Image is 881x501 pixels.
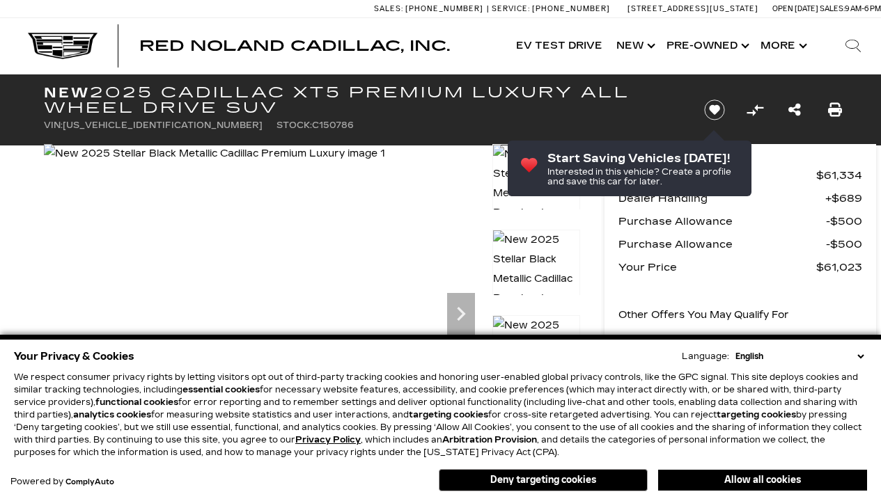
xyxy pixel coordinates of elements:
[28,33,98,59] img: Cadillac Dark Logo with Cadillac White Text
[532,4,610,13] span: [PHONE_NUMBER]
[618,166,816,185] span: MSRP
[439,469,648,491] button: Deny targeting cookies
[65,478,114,486] a: ComplyAuto
[492,230,580,328] img: New 2025 Stellar Black Metallic Cadillac Premium Luxury image 2
[44,85,681,116] h1: 2025 Cadillac XT5 Premium Luxury All Wheel Drive SUV
[618,234,862,254] a: Purchase Allowance $500
[139,38,450,54] span: Red Noland Cadillac, Inc.
[660,18,754,74] a: Pre-Owned
[682,352,729,360] div: Language:
[826,212,862,231] span: $500
[492,144,580,243] img: New 2025 Stellar Black Metallic Cadillac Premium Luxury image 1
[788,100,801,120] a: Share this New 2025 Cadillac XT5 Premium Luxury All Wheel Drive SUV
[826,234,862,254] span: $500
[627,4,758,13] a: [STREET_ADDRESS][US_STATE]
[492,315,580,414] img: New 2025 Stellar Black Metallic Cadillac Premium Luxury image 3
[732,350,867,363] select: Language Select
[95,397,178,407] strong: functional cookies
[405,4,483,13] span: [PHONE_NUMBER]
[772,4,818,13] span: Open [DATE]
[717,410,796,420] strong: targeting cookies
[618,212,862,231] a: Purchase Allowance $500
[374,4,403,13] span: Sales:
[618,257,816,277] span: Your Price
[447,293,475,335] div: Next
[44,84,90,101] strong: New
[295,435,361,445] a: Privacy Policy
[487,5,614,13] a: Service: [PHONE_NUMBER]
[44,144,385,164] img: New 2025 Stellar Black Metallic Cadillac Premium Luxury image 1
[618,305,789,325] p: Other Offers You May Qualify For
[699,99,730,121] button: Save vehicle
[825,189,862,208] span: $689
[492,4,530,13] span: Service:
[618,189,862,208] a: Dealer Handling $689
[409,410,488,420] strong: targeting cookies
[816,166,862,185] span: $61,334
[658,470,867,491] button: Allow all cookies
[139,39,450,53] a: Red Noland Cadillac, Inc.
[828,100,842,120] a: Print this New 2025 Cadillac XT5 Premium Luxury All Wheel Drive SUV
[14,371,867,459] p: We respect consumer privacy rights by letting visitors opt out of third-party tracking cookies an...
[10,477,114,486] div: Powered by
[73,410,151,420] strong: analytics cookies
[618,189,825,208] span: Dealer Handling
[618,257,862,277] a: Your Price $61,023
[618,332,862,351] a: GM Educator Offer $500
[744,100,765,120] button: Compare vehicle
[820,4,845,13] span: Sales:
[609,18,660,74] a: New
[618,332,830,351] span: GM Educator Offer
[618,212,826,231] span: Purchase Allowance
[816,257,862,277] span: $61,023
[845,4,881,13] span: 9 AM-6 PM
[312,120,354,130] span: C150786
[44,120,63,130] span: VIN:
[754,18,811,74] button: More
[830,332,862,351] span: $500
[442,435,537,445] strong: Arbitration Provision
[374,5,487,13] a: Sales: [PHONE_NUMBER]
[182,385,260,395] strong: essential cookies
[618,234,826,254] span: Purchase Allowance
[63,120,263,130] span: [US_VEHICLE_IDENTIFICATION_NUMBER]
[509,18,609,74] a: EV Test Drive
[276,120,312,130] span: Stock:
[618,166,862,185] a: MSRP $61,334
[14,347,134,366] span: Your Privacy & Cookies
